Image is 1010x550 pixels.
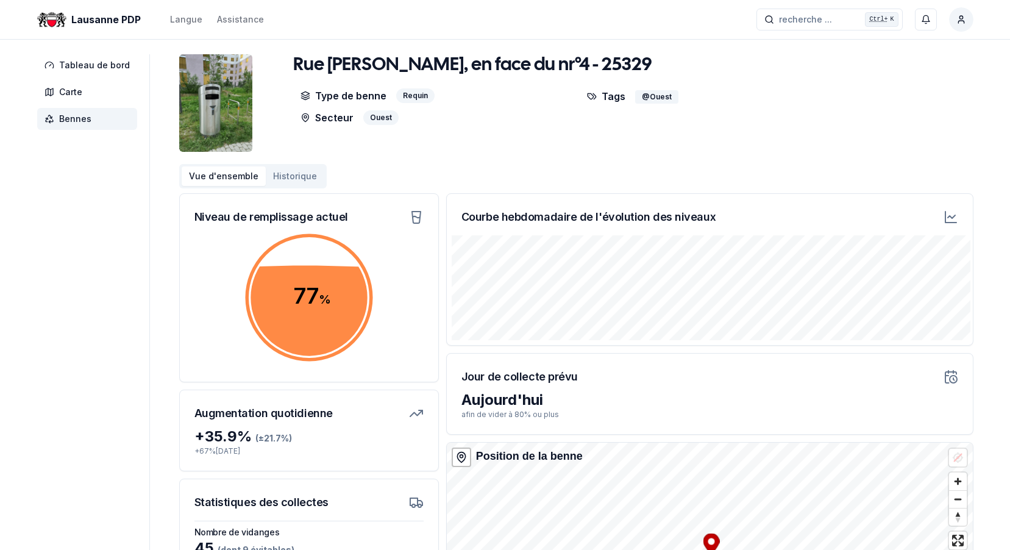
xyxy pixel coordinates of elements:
[170,13,202,26] div: Langue
[301,88,386,103] p: Type de benne
[255,433,292,443] span: (± 21.7 %)
[179,54,252,152] img: bin Image
[461,390,958,410] div: Aujourd'hui
[194,526,424,538] h3: Nombre de vidanges
[293,54,652,76] h1: Rue [PERSON_NAME], en face du nr°4 - 25329
[194,405,333,422] h3: Augmentation quotidienne
[59,86,82,98] span: Carte
[949,508,967,526] button: Reset bearing to north
[37,5,66,34] img: Lausanne PDP Logo
[949,473,967,490] button: Zoom in
[476,448,583,465] div: Position de la benne
[37,108,142,130] a: Bennes
[194,446,424,456] p: + 67 % [DATE]
[756,9,903,30] button: recherche ...Ctrl+K
[949,449,967,466] button: Location not available
[59,59,130,71] span: Tableau de bord
[266,166,324,186] button: Historique
[170,12,202,27] button: Langue
[949,491,967,508] span: Zoom out
[59,113,91,125] span: Bennes
[363,110,399,125] div: Ouest
[949,532,967,549] button: Enter fullscreen
[301,110,354,125] p: Secteur
[71,12,141,27] span: Lausanne PDP
[396,88,435,103] div: Requin
[779,13,832,26] span: recherche ...
[182,166,266,186] button: Vue d'ensemble
[949,490,967,508] button: Zoom out
[194,427,424,446] div: + 35.9 %
[635,90,678,104] div: @Ouest
[461,368,578,385] h3: Jour de collecte prévu
[217,12,264,27] a: Assistance
[587,88,625,104] p: Tags
[194,494,329,511] h3: Statistiques des collectes
[194,209,348,226] h3: Niveau de remplissage actuel
[461,209,716,226] h3: Courbe hebdomadaire de l'évolution des niveaux
[37,12,146,27] a: Lausanne PDP
[37,54,142,76] a: Tableau de bord
[461,410,958,420] p: afin de vider à 80% ou plus
[37,81,142,103] a: Carte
